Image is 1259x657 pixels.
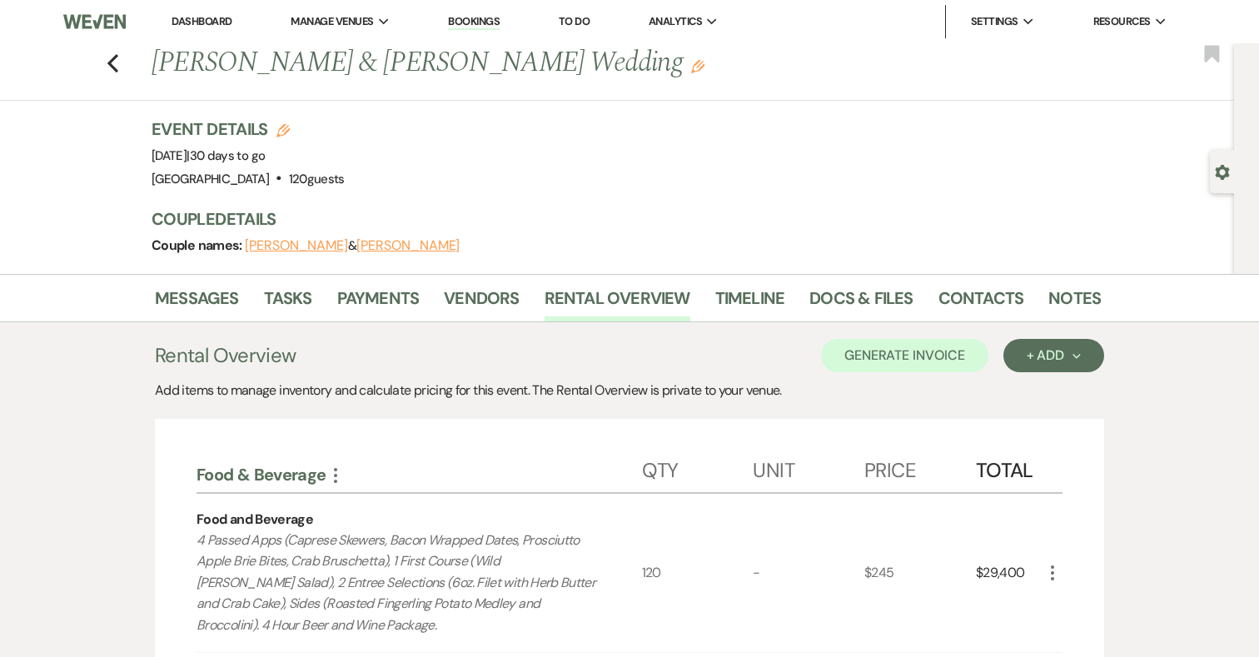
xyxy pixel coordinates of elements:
button: [PERSON_NAME] [245,239,348,252]
h3: Couple Details [152,207,1084,231]
h1: [PERSON_NAME] & [PERSON_NAME] Wedding [152,43,898,83]
a: Contacts [938,285,1024,321]
span: & [245,237,460,254]
button: Open lead details [1215,163,1230,179]
a: Timeline [715,285,785,321]
div: 120 [642,494,754,652]
div: Total [976,442,1043,492]
a: Rental Overview [545,285,690,321]
span: Manage Venues [291,13,373,30]
a: Tasks [264,285,312,321]
h3: Event Details [152,117,345,141]
span: 120 guests [289,171,345,187]
div: Add items to manage inventory and calculate pricing for this event. The Rental Overview is privat... [155,381,1104,401]
div: Unit [753,442,864,492]
button: + Add [1003,339,1104,372]
a: Messages [155,285,239,321]
button: [PERSON_NAME] [356,239,460,252]
h3: Rental Overview [155,341,296,371]
a: To Do [559,14,590,28]
p: 4 Passed Apps (Caprese Skewers, Bacon Wrapped Dates, Prosciutto Apple Brie Bites, Crab Bruschetta... [197,530,597,636]
div: Price [864,442,976,492]
span: Settings [971,13,1018,30]
div: $245 [864,494,976,652]
div: $29,400 [976,494,1043,652]
a: Vendors [444,285,519,321]
img: Weven Logo [63,4,126,39]
span: Resources [1093,13,1151,30]
a: Payments [337,285,420,321]
div: Food & Beverage [197,464,642,485]
span: 30 days to go [190,147,266,164]
a: Docs & Files [809,285,913,321]
button: Edit [691,58,704,73]
div: - [753,494,864,652]
button: Generate Invoice [821,339,988,372]
div: + Add [1027,349,1081,362]
span: | [187,147,265,164]
span: [GEOGRAPHIC_DATA] [152,171,269,187]
span: [DATE] [152,147,265,164]
div: Qty [642,442,754,492]
span: Couple names: [152,236,245,254]
a: Bookings [448,14,500,30]
div: Food and Beverage [197,510,313,530]
a: Notes [1048,285,1101,321]
a: Dashboard [172,14,231,28]
span: Analytics [649,13,702,30]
